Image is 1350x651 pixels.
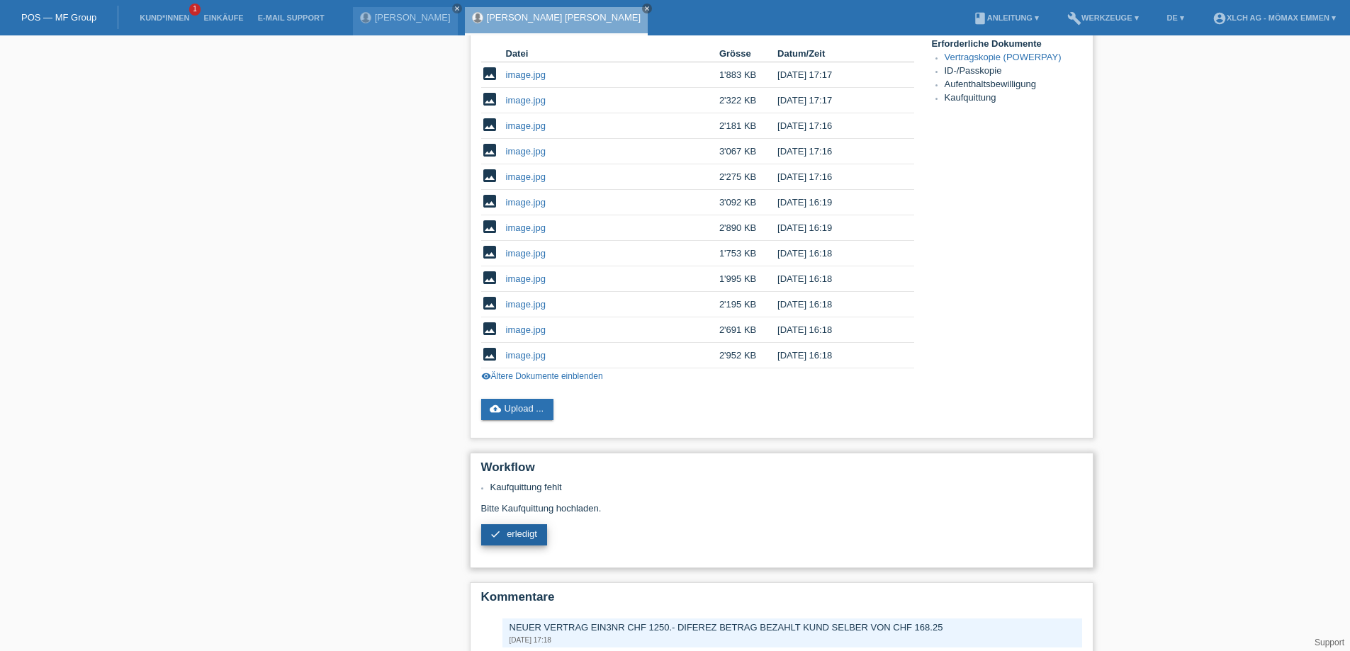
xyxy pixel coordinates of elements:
[506,273,546,284] a: image.jpg
[777,62,894,88] td: [DATE] 17:17
[777,343,894,368] td: [DATE] 16:18
[719,113,777,139] td: 2'181 KB
[777,266,894,292] td: [DATE] 16:18
[481,218,498,235] i: image
[506,350,546,361] a: image.jpg
[719,139,777,164] td: 3'067 KB
[490,403,501,414] i: cloud_upload
[719,317,777,343] td: 2'691 KB
[21,12,96,23] a: POS — MF Group
[777,45,894,62] th: Datum/Zeit
[719,292,777,317] td: 2'195 KB
[507,528,537,539] span: erledigt
[945,65,1082,79] li: ID-/Passkopie
[375,12,451,23] a: [PERSON_NAME]
[481,460,1082,482] h2: Workflow
[945,92,1082,106] li: Kaufquittung
[481,142,498,159] i: image
[506,171,546,182] a: image.jpg
[719,241,777,266] td: 1'753 KB
[490,482,1082,492] li: Kaufquittung fehlt
[1060,13,1146,22] a: buildWerkzeuge ▾
[481,399,554,420] a: cloud_uploadUpload ...
[506,248,546,259] a: image.jpg
[719,266,777,292] td: 1'995 KB
[966,13,1046,22] a: bookAnleitung ▾
[481,346,498,363] i: image
[251,13,332,22] a: E-Mail Support
[481,167,498,184] i: image
[719,62,777,88] td: 1'883 KB
[777,215,894,241] td: [DATE] 16:19
[506,120,546,131] a: image.jpg
[481,482,1082,556] div: Bitte Kaufquittung hochladen.
[1205,13,1343,22] a: account_circleXLCH AG - Mömax Emmen ▾
[481,91,498,108] i: image
[481,269,498,286] i: image
[777,190,894,215] td: [DATE] 16:19
[481,590,1082,611] h2: Kommentare
[510,622,1075,633] div: NEUER VERTRAG EIN3NR CHF 1250.- DIFEREZ BETRAG BEZAHLT KUND SELBER VON CHF 168.25
[777,139,894,164] td: [DATE] 17:16
[719,343,777,368] td: 2'952 KB
[945,52,1062,62] a: Vertragskopie (POWERPAY)
[506,197,546,208] a: image.jpg
[777,164,894,190] td: [DATE] 17:16
[481,193,498,210] i: image
[506,222,546,233] a: image.jpg
[1213,11,1227,26] i: account_circle
[973,11,987,26] i: book
[481,295,498,312] i: image
[481,320,498,337] i: image
[481,116,498,133] i: image
[481,244,498,261] i: image
[506,324,546,335] a: image.jpg
[506,45,719,62] th: Datei
[481,371,491,381] i: visibility
[481,371,603,381] a: visibilityÄltere Dokumente einblenden
[777,113,894,139] td: [DATE] 17:16
[643,5,651,12] i: close
[133,13,196,22] a: Kund*innen
[487,12,641,23] a: [PERSON_NAME] [PERSON_NAME]
[1067,11,1081,26] i: build
[945,79,1082,92] li: Aufenthaltsbewilligung
[719,88,777,113] td: 2'322 KB
[490,528,501,540] i: check
[506,299,546,310] a: image.jpg
[719,190,777,215] td: 3'092 KB
[642,4,652,13] a: close
[510,636,1075,644] div: [DATE] 17:18
[719,215,777,241] td: 2'890 KB
[719,164,777,190] td: 2'275 KB
[777,88,894,113] td: [DATE] 17:17
[481,524,547,545] a: check erledigt
[189,4,201,16] span: 1
[719,45,777,62] th: Grösse
[777,317,894,343] td: [DATE] 16:18
[777,292,894,317] td: [DATE] 16:18
[506,95,546,106] a: image.jpg
[506,146,546,157] a: image.jpg
[506,69,546,80] a: image.jpg
[196,13,250,22] a: Einkäufe
[932,38,1082,49] h4: Erforderliche Dokumente
[452,4,462,13] a: close
[1315,638,1344,647] a: Support
[481,65,498,82] i: image
[777,241,894,266] td: [DATE] 16:18
[454,5,461,12] i: close
[1160,13,1191,22] a: DE ▾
